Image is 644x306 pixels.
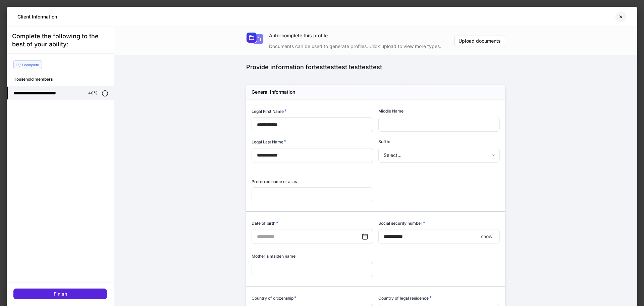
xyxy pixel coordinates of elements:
[246,63,505,71] div: Provide information for testtesttest testtesttest
[459,39,501,43] div: Upload documents
[13,60,42,69] div: 0 / 1 complete
[13,289,107,299] button: Finish
[54,292,67,296] div: Finish
[378,138,390,145] h6: Suffix
[252,220,278,226] h6: Date of birth
[378,295,432,301] h6: Country of legal residence
[378,108,404,114] h6: Middle Name
[252,138,286,145] h6: Legal Last Name
[12,32,108,48] div: Complete the following to the best of your ability:
[378,148,499,163] div: Select...
[252,295,297,301] h6: Country of citizenship
[269,39,454,50] div: Documents can be used to generate profiles. Click upload to view more types.
[88,90,98,96] p: 40%
[269,32,454,39] div: Auto-complete this profile
[481,233,492,240] p: show
[252,253,296,259] h6: Mother's maiden name
[252,178,297,185] h6: Preferred name or alias
[17,13,57,20] h5: Client Information
[454,36,505,46] button: Upload documents
[378,220,425,226] h6: Social security number
[252,89,295,95] h5: General information
[13,76,114,82] h6: Household members
[252,108,287,115] h6: Legal First Name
